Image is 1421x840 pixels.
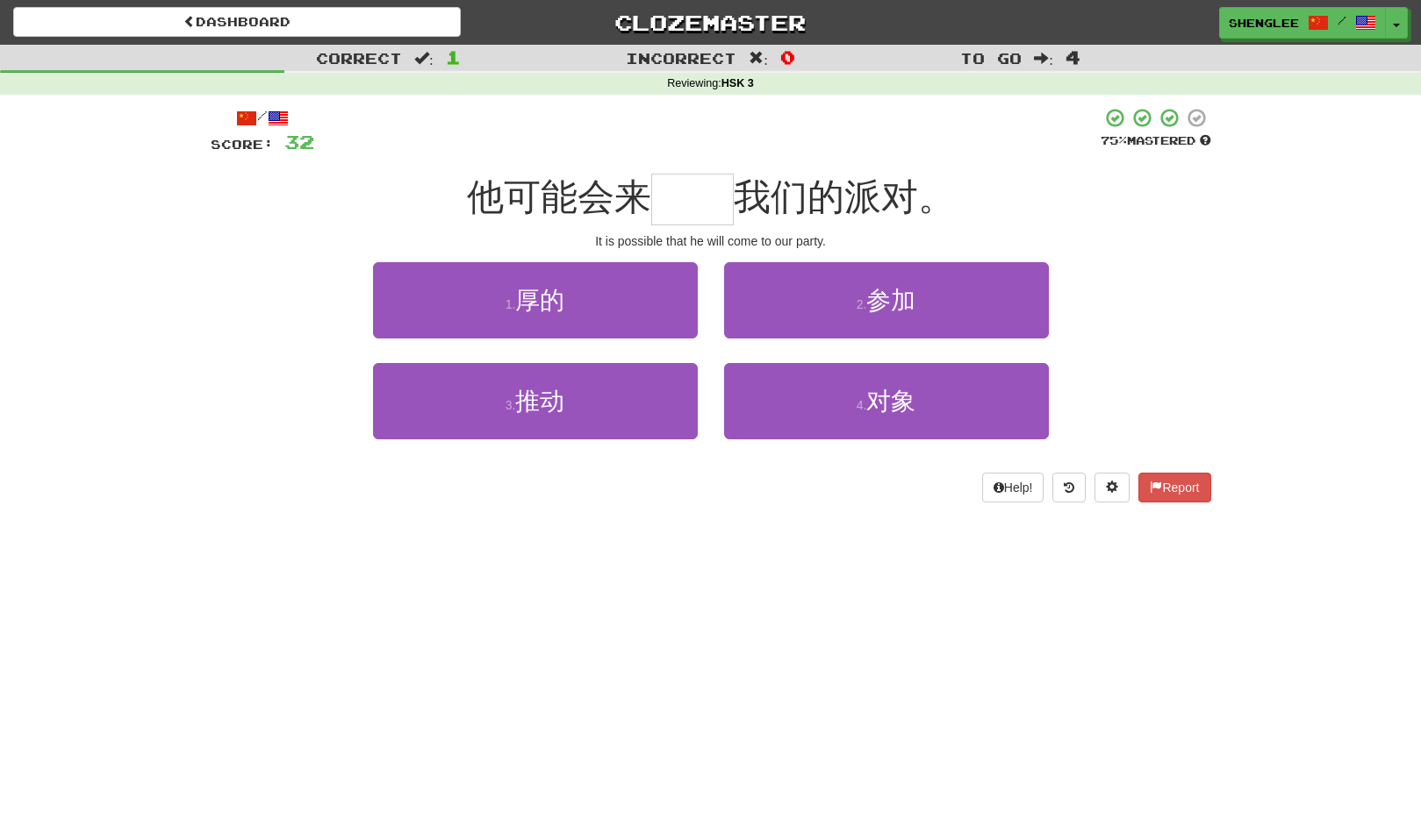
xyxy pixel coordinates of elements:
span: To go [960,49,1022,67]
span: 1 [446,46,461,68]
div: / [211,107,314,129]
button: Round history (alt+y) [1052,473,1086,502]
span: 参加 [866,287,915,314]
span: 0 [780,46,795,68]
button: 2.参加 [724,262,1049,338]
small: 2 . [857,297,867,311]
button: 3.推动 [373,363,698,439]
small: 4 . [857,398,867,412]
span: 32 [284,131,314,153]
span: 4 [1066,46,1080,68]
span: : [1034,51,1053,66]
span: 他可能会来 [467,176,651,217]
span: Score: [211,137,274,152]
span: 推动 [515,388,564,415]
span: Correct [316,49,402,67]
span: 对象 [866,388,915,415]
button: 1.厚的 [373,262,698,338]
span: shenglee [1229,15,1299,31]
span: 我们的派对。 [734,176,955,217]
span: 厚的 [515,287,564,314]
span: / [1338,14,1346,26]
button: 4.对象 [724,363,1049,439]
strong: HSK 3 [721,77,754,89]
small: 3 . [506,398,516,412]
button: Help! [982,473,1044,502]
span: : [749,51,768,66]
a: Clozemaster [487,7,935,38]
span: : [414,51,434,66]
a: shenglee / [1219,7,1386,39]
span: 75 % [1101,133,1127,147]
span: Incorrect [626,49,736,67]
a: Dashboard [13,7,461,37]
small: 1 . [506,297,516,311]
div: Mastered [1101,133,1211,149]
div: It is possible that he will come to our party. [211,232,1211,250]
button: Report [1138,473,1210,502]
